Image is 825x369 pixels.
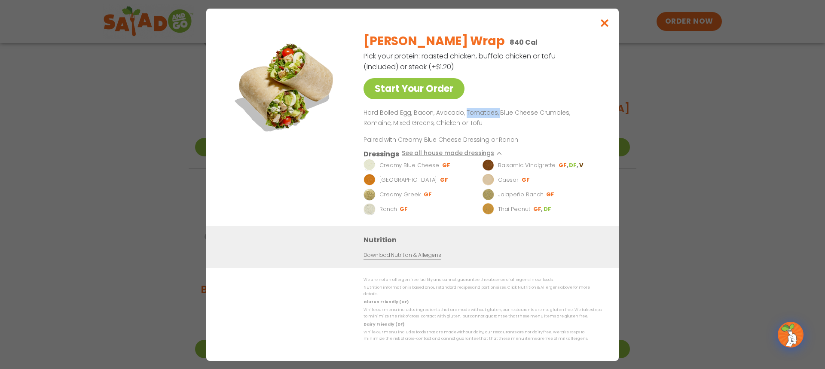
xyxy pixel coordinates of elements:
[364,174,376,186] img: Dressing preview image for BBQ Ranch
[364,321,404,326] strong: Dairy Friendly (DF)
[559,161,569,169] li: GF
[591,9,619,37] button: Close modal
[364,135,522,144] p: Paired with Creamy Blue Cheese Dressing or Ranch
[379,161,439,169] p: Creamy Blue Cheese
[546,190,555,198] li: GF
[533,205,544,213] li: GF
[579,161,584,169] li: V
[364,307,602,320] p: While our menu includes ingredients that are made without gluten, our restaurants are not gluten ...
[364,329,602,342] p: While our menu includes foods that are made without dairy, our restaurants are not dairy free. We...
[379,204,397,213] p: Ranch
[364,299,408,304] strong: Gluten Friendly (GF)
[364,159,376,171] img: Dressing preview image for Creamy Blue Cheese
[522,176,531,183] li: GF
[482,188,494,200] img: Dressing preview image for Jalapeño Ranch
[379,175,437,184] p: [GEOGRAPHIC_DATA]
[498,161,556,169] p: Balsamic Vinaigrette
[498,204,530,213] p: Thai Peanut
[364,234,606,245] h3: Nutrition
[482,159,494,171] img: Dressing preview image for Balsamic Vinaigrette
[364,32,504,50] h2: [PERSON_NAME] Wrap
[364,251,441,259] a: Download Nutrition & Allergens
[569,161,579,169] li: DF
[442,161,451,169] li: GF
[482,174,494,186] img: Dressing preview image for Caesar
[402,148,506,159] button: See all house made dressings
[364,277,602,283] p: We are not an allergen free facility and cannot guarantee the absence of allergens in our foods.
[544,205,552,213] li: DF
[364,203,376,215] img: Dressing preview image for Ranch
[364,51,557,72] p: Pick your protein: roasted chicken, buffalo chicken or tofu (included) or steak (+$1.20)
[379,190,421,198] p: Creamy Greek
[364,284,602,298] p: Nutrition information is based on our standard recipes and portion sizes. Click Nutrition & Aller...
[364,78,464,99] a: Start Your Order
[482,203,494,215] img: Dressing preview image for Thai Peanut
[498,190,544,198] p: Jalapeño Ranch
[400,205,409,213] li: GF
[779,323,803,347] img: wpChatIcon
[510,37,538,48] p: 840 Cal
[440,176,449,183] li: GF
[364,188,376,200] img: Dressing preview image for Creamy Greek
[226,26,346,146] img: Featured product photo for Cobb Wrap
[424,190,433,198] li: GF
[364,108,598,128] p: Hard Boiled Egg, Bacon, Avocado, Tomatoes, Blue Cheese Crumbles, Romaine, Mixed Greens, Chicken o...
[364,148,399,159] h3: Dressings
[498,175,519,184] p: Caesar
